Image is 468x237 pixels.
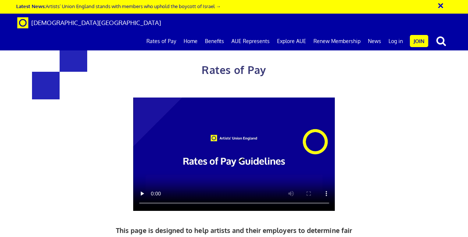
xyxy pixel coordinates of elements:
[364,32,385,50] a: News
[385,32,407,50] a: Log in
[12,14,167,32] a: Brand [DEMOGRAPHIC_DATA][GEOGRAPHIC_DATA]
[310,32,364,50] a: Renew Membership
[201,32,228,50] a: Benefits
[31,19,161,26] span: [DEMOGRAPHIC_DATA][GEOGRAPHIC_DATA]
[143,32,180,50] a: Rates of Pay
[273,32,310,50] a: Explore AUE
[16,3,46,9] strong: Latest News:
[202,63,266,77] span: Rates of Pay
[16,3,221,9] a: Latest News:Artists’ Union England stands with members who uphold the boycott of Israel →
[430,33,453,49] button: search
[228,32,273,50] a: AUE Represents
[410,35,428,47] a: Join
[180,32,201,50] a: Home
